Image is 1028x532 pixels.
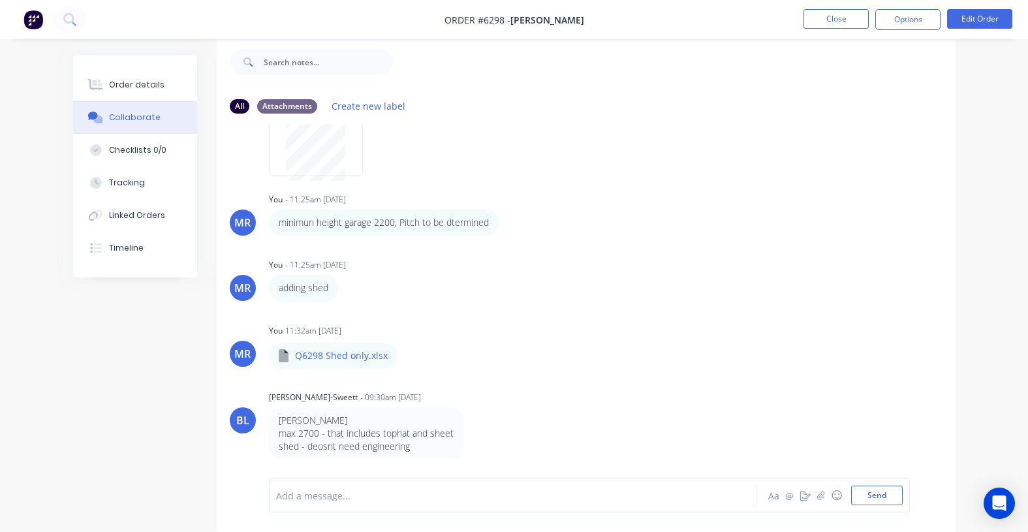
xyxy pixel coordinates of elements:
[234,215,251,230] div: MR
[510,14,584,26] span: [PERSON_NAME]
[73,69,197,101] button: Order details
[73,101,197,134] button: Collaborate
[269,194,283,206] div: You
[109,79,164,91] div: Order details
[279,281,328,294] p: adding shed
[803,9,869,29] button: Close
[444,14,510,26] span: Order #6298 -
[269,259,283,271] div: You
[360,392,421,403] div: - 09:30am [DATE]
[264,49,393,75] input: Search notes...
[984,488,1015,519] div: Open Intercom Messenger
[325,97,413,115] button: Create new label
[285,194,346,206] div: - 11:25am [DATE]
[236,413,249,428] div: BL
[234,346,251,362] div: MR
[109,177,145,189] div: Tracking
[109,210,165,221] div: Linked Orders
[73,199,197,232] button: Linked Orders
[295,349,388,362] p: Q6298 Shed only.xlsx
[279,216,489,229] p: minimun height garage 2200, Pitch to be dtermined
[109,112,161,123] div: Collaborate
[269,325,283,337] div: You
[829,488,845,503] button: ☺
[947,9,1012,29] button: Edit Order
[766,488,782,503] button: Aa
[285,259,346,271] div: - 11:25am [DATE]
[109,242,144,254] div: Timeline
[257,99,317,114] div: Attachments
[279,414,454,427] p: [PERSON_NAME]
[269,392,358,403] div: [PERSON_NAME]-Sweett
[285,325,341,337] div: 11:32am [DATE]
[279,427,454,440] p: max 2700 - that includes tophat and sheet
[109,144,166,156] div: Checklists 0/0
[230,99,249,114] div: All
[73,166,197,199] button: Tracking
[73,232,197,264] button: Timeline
[782,488,798,503] button: @
[875,9,941,30] button: Options
[234,280,251,296] div: MR
[73,134,197,166] button: Checklists 0/0
[23,10,43,29] img: Factory
[279,440,454,453] p: shed - deosnt need engineering
[851,486,903,505] button: Send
